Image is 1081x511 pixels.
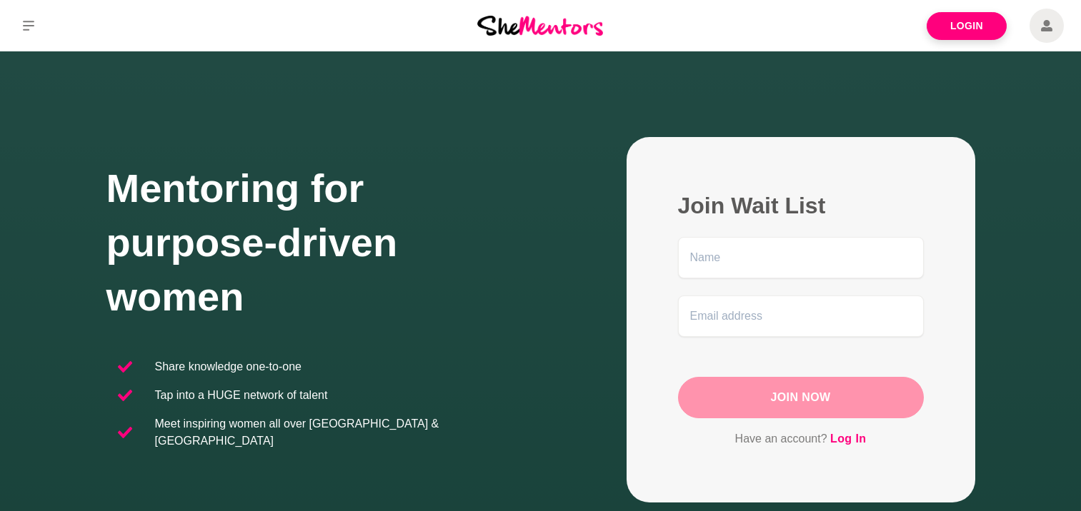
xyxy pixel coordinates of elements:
h1: Mentoring for purpose-driven women [106,161,541,324]
input: Email address [678,295,924,337]
p: Share knowledge one-to-one [155,358,302,375]
h2: Join Wait List [678,191,924,220]
p: Tap into a HUGE network of talent [155,387,328,404]
input: Name [678,237,924,278]
img: She Mentors Logo [477,16,603,35]
p: Meet inspiring women all over [GEOGRAPHIC_DATA] & [GEOGRAPHIC_DATA] [155,415,529,450]
a: Log In [830,430,866,448]
a: Login [927,12,1007,40]
p: Have an account? [678,430,924,448]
